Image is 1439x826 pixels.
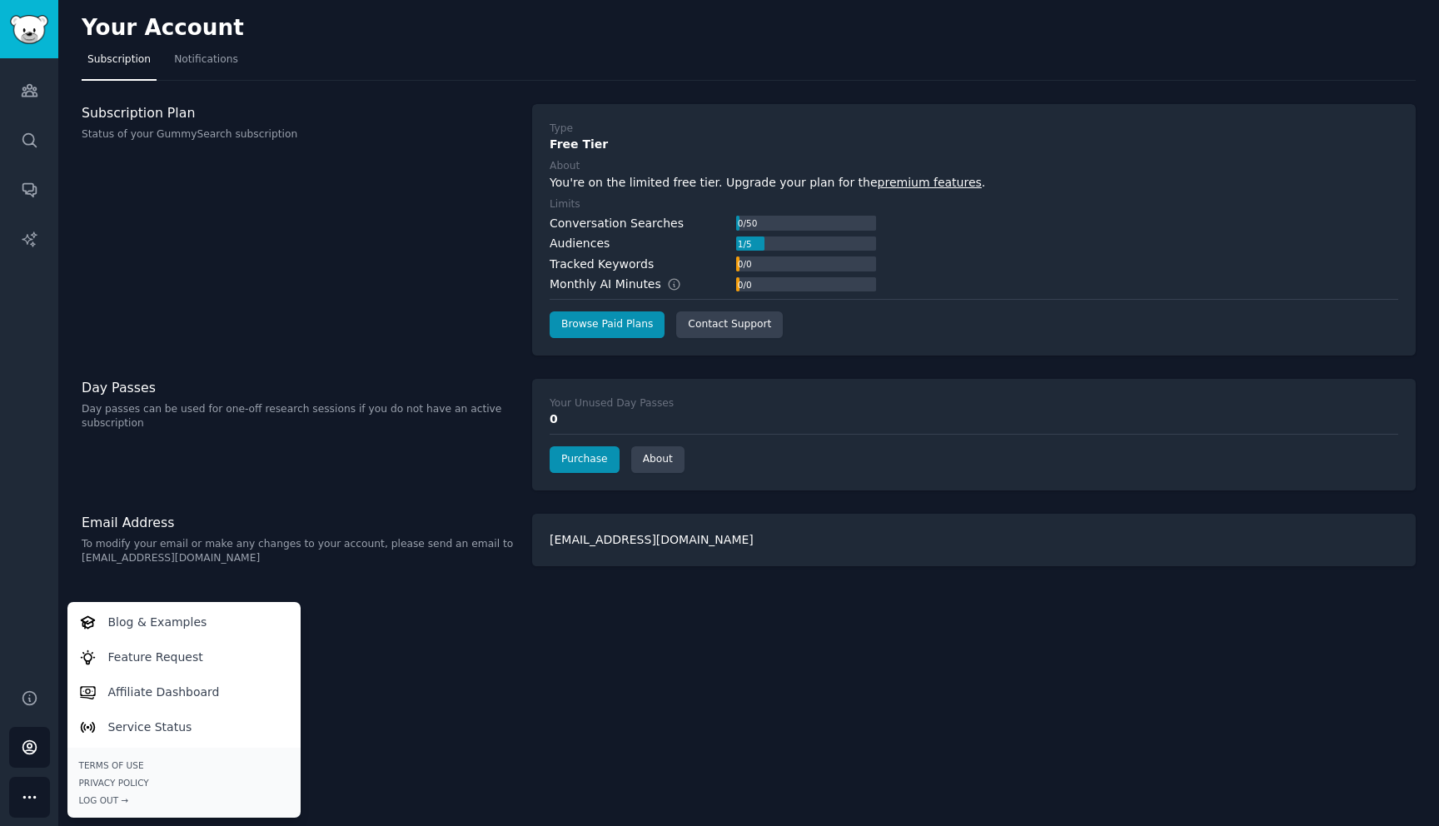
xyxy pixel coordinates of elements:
p: Day passes can be used for one-off research sessions if you do not have an active subscription [82,402,515,431]
a: Purchase [550,446,620,473]
div: 0 / 50 [736,216,759,231]
div: About [550,159,580,174]
div: Limits [550,197,580,212]
div: Type [550,122,573,137]
div: 0 / 0 [736,277,753,292]
p: Affiliate Dashboard [108,684,220,701]
div: 0 [550,411,1398,428]
span: Subscription [87,52,151,67]
h3: Subscription Plan [82,104,515,122]
div: Free Tier [550,136,1398,153]
a: About [631,446,685,473]
div: Log Out → [79,794,289,806]
p: Blog & Examples [108,614,207,631]
div: 0 / 0 [736,256,753,271]
a: Terms of Use [79,759,289,771]
a: Feature Request [70,639,297,674]
a: Subscription [82,47,157,81]
a: Contact Support [676,311,783,338]
h3: Day Passes [82,379,515,396]
a: Browse Paid Plans [550,311,665,338]
a: Privacy Policy [79,777,289,789]
h2: Your Account [82,15,244,42]
div: Conversation Searches [550,215,684,232]
a: Blog & Examples [70,605,297,639]
div: Tracked Keywords [550,256,654,273]
img: GummySearch logo [10,15,48,44]
div: 1 / 5 [736,236,753,251]
p: Status of your GummySearch subscription [82,127,515,142]
div: [EMAIL_ADDRESS][DOMAIN_NAME] [532,514,1416,566]
a: Notifications [168,47,244,81]
p: To modify your email or make any changes to your account, please send an email to [EMAIL_ADDRESS]... [82,537,515,566]
div: You're on the limited free tier. Upgrade your plan for the . [550,174,1398,192]
div: Audiences [550,235,610,252]
a: Service Status [70,709,297,744]
h3: Email Address [82,514,515,531]
p: Service Status [108,719,192,736]
div: Your Unused Day Passes [550,396,674,411]
div: Monthly AI Minutes [550,276,699,293]
a: Affiliate Dashboard [70,674,297,709]
a: premium features [878,176,982,189]
p: Feature Request [108,649,203,666]
span: Notifications [174,52,238,67]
